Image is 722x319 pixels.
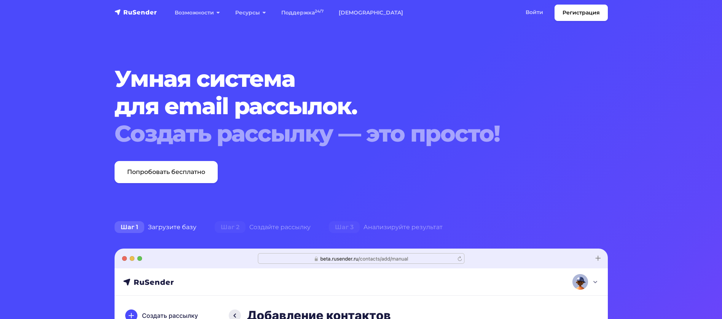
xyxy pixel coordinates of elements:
img: RuSender [115,8,157,16]
div: Анализируйте результат [320,220,452,235]
div: Создать рассылку — это просто! [115,120,566,147]
h1: Умная система для email рассылок. [115,65,566,147]
a: Поддержка24/7 [274,5,331,21]
a: Ресурсы [228,5,274,21]
div: Загрузите базу [105,220,206,235]
a: [DEMOGRAPHIC_DATA] [331,5,411,21]
sup: 24/7 [315,9,324,14]
span: Шаг 2 [215,221,245,233]
a: Войти [518,5,551,20]
span: Шаг 3 [329,221,360,233]
a: Регистрация [555,5,608,21]
div: Создайте рассылку [206,220,320,235]
span: Шаг 1 [115,221,144,233]
a: Попробовать бесплатно [115,161,218,183]
a: Возможности [167,5,228,21]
